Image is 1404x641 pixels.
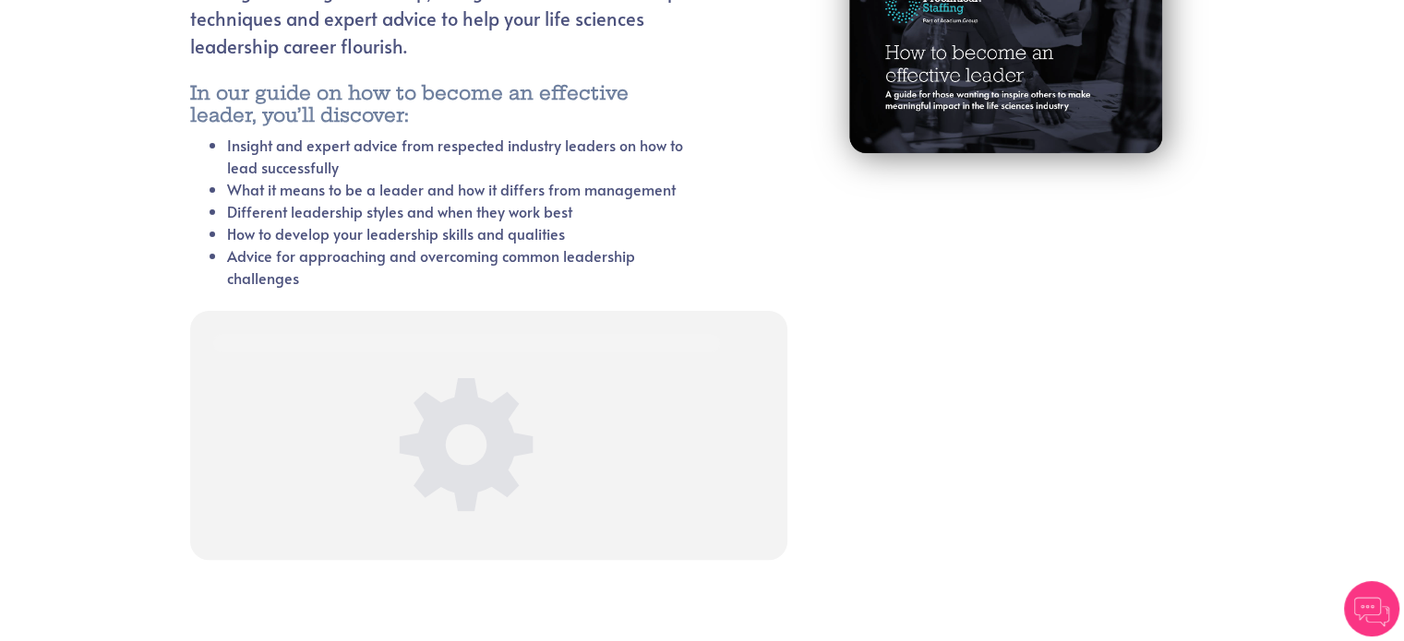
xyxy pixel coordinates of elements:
li: Advice for approaching and overcoming common leadership challenges [227,244,688,289]
img: Chatbot [1344,581,1399,636]
li: What it means to be a leader and how it differs from management [227,178,688,200]
li: How to develop your leadership skills and qualities [227,222,688,244]
h5: In our guide on how to become an effective leader, you’ll discover: [190,82,688,126]
li: Different leadership styles and when they work best [227,200,688,222]
li: Insight and expert advice from respected industry leaders on how to lead successfully [227,134,688,178]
